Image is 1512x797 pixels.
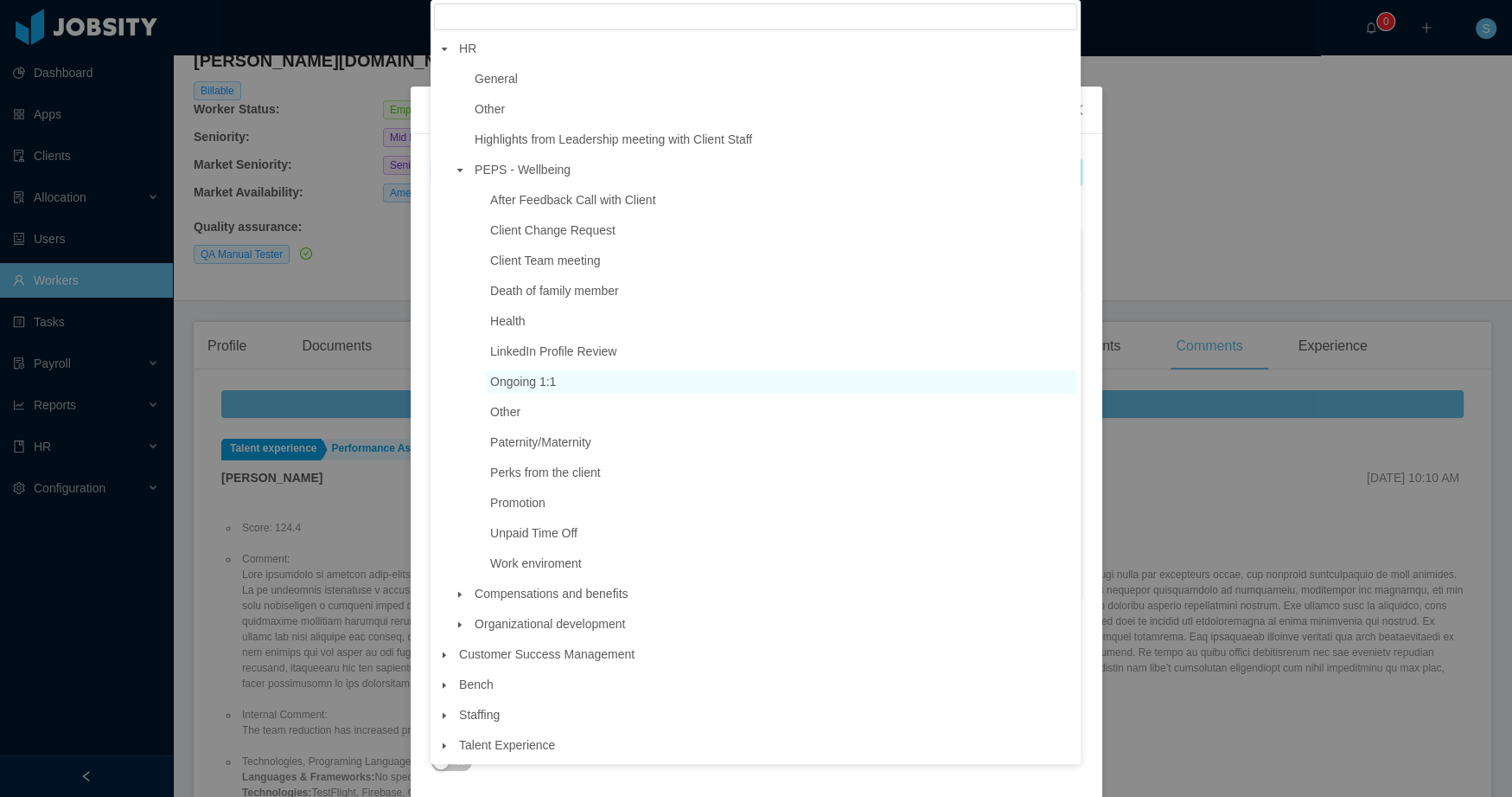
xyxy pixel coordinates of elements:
span: HR [455,37,1077,61]
span: Client Change Request [490,223,616,237]
span: Customer Success Management [459,647,635,661]
span: Staffing [455,704,1077,727]
span: LinkedIn Profile Review [486,340,1077,363]
span: PEPS - Wellbeing [475,163,571,177]
span: Customer Success Management [455,643,1077,666]
span: Work enviroment [486,552,1077,575]
span: Talent Experience [459,738,555,752]
span: Other [490,405,520,419]
span: Promotion [486,492,1077,515]
i: icon: caret-down [440,45,449,54]
span: Paternity/Maternity [490,435,591,449]
span: Highlights from Leadership meeting with Client Staff [470,128,1077,151]
i: icon: caret-down [456,620,464,629]
span: General [470,67,1077,91]
span: HR [459,42,476,55]
span: Health [490,314,525,328]
span: General [475,72,518,86]
i: icon: caret-down [440,742,449,750]
span: Perks from the client [490,466,601,479]
i: icon: caret-down [440,651,449,659]
span: Bench [459,678,494,691]
span: Unpaid Time Off [490,526,577,540]
span: After Feedback Call with Client [490,193,655,207]
span: Talent Experience [455,734,1077,757]
span: Client Team meeting [486,249,1077,273]
span: Client Team meeting [490,254,600,267]
span: Organizational development [475,617,625,631]
i: icon: caret-down [440,711,449,720]
span: Promotion [490,496,545,510]
span: Organizational development [470,613,1077,636]
span: Other [470,98,1077,121]
span: Unpaid Time Off [486,522,1077,545]
span: Death of family member [490,284,619,298]
i: icon: caret-down [456,590,464,599]
span: Health [486,310,1077,333]
span: Highlights from Leadership meeting with Client Staff [475,132,752,146]
input: filter select [434,3,1077,30]
span: Work enviroment [490,556,582,570]
span: Bench [455,673,1077,697]
span: Paternity/Maternity [486,431,1077,454]
span: PEPS - Wellbeing [470,158,1077,182]
span: Ongoing 1:1 [490,375,556,389]
i: icon: caret-down [456,166,464,175]
span: Other [486,401,1077,424]
span: Compensations and benefits [470,582,1077,606]
span: After Feedback Call with Client [486,189,1077,212]
span: Compensations and benefits [475,587,628,601]
span: Death of family member [486,280,1077,303]
span: Other [475,102,505,116]
span: Staffing [459,708,500,722]
i: icon: caret-down [440,681,449,690]
span: Ongoing 1:1 [486,370,1077,394]
span: LinkedIn Profile Review [490,344,616,358]
span: Client Change Request [486,219,1077,242]
span: Perks from the client [486,461,1077,485]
